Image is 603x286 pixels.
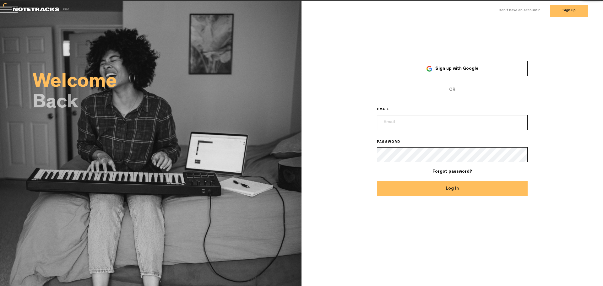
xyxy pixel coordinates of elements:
[435,67,478,71] span: Sign up with Google
[377,107,398,112] label: EMAIL
[377,140,409,145] label: PASSWORD
[33,74,301,92] h2: Welcome
[377,82,528,97] span: OR
[499,8,540,13] label: Don't have an account?
[377,115,528,130] input: Email
[550,5,588,17] button: Sign up
[432,170,472,174] a: Forgot password?
[33,95,301,112] h2: Back
[377,181,528,196] button: Log In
